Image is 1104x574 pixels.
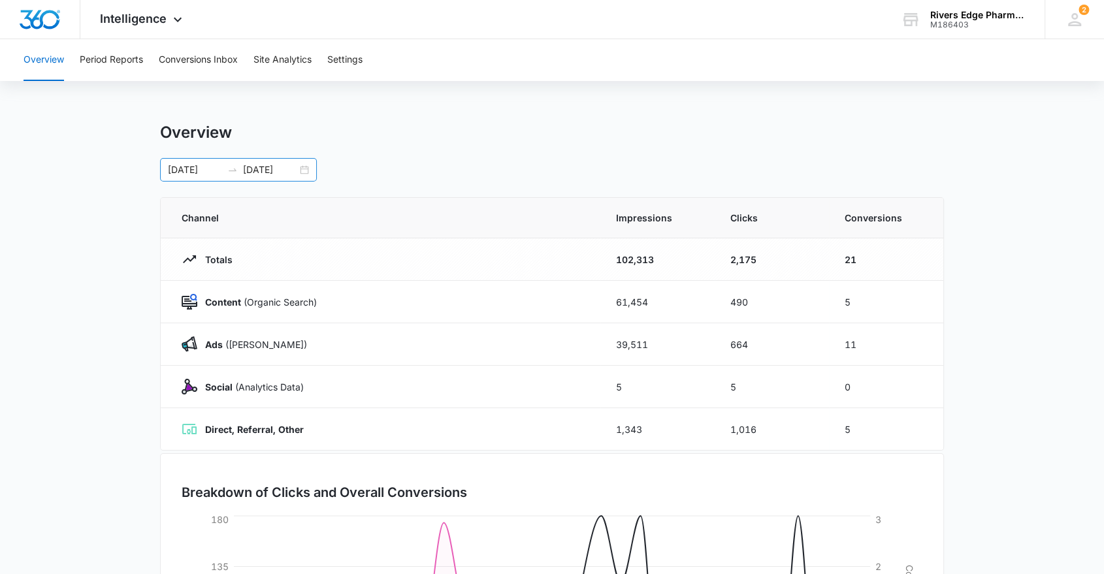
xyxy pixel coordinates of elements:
[205,424,304,435] strong: Direct, Referral, Other
[829,366,943,408] td: 0
[205,339,223,350] strong: Ads
[930,20,1026,29] div: account id
[24,39,64,81] button: Overview
[168,163,222,177] input: Start date
[715,238,829,281] td: 2,175
[829,323,943,366] td: 11
[930,10,1026,20] div: account name
[327,39,363,81] button: Settings
[197,338,307,351] p: ([PERSON_NAME])
[600,238,715,281] td: 102,313
[182,336,197,352] img: Ads
[243,163,297,177] input: End date
[875,560,881,571] tspan: 2
[227,165,238,175] span: to
[829,408,943,451] td: 5
[715,323,829,366] td: 664
[100,12,167,25] span: Intelligence
[616,211,699,225] span: Impressions
[829,238,943,281] td: 21
[205,381,233,392] strong: Social
[197,253,233,266] p: Totals
[211,560,229,571] tspan: 135
[715,408,829,451] td: 1,016
[1079,5,1089,15] span: 2
[197,380,304,394] p: (Analytics Data)
[875,513,881,524] tspan: 3
[600,408,715,451] td: 1,343
[159,39,238,81] button: Conversions Inbox
[211,513,229,524] tspan: 180
[182,294,197,310] img: Content
[600,281,715,323] td: 61,454
[730,211,813,225] span: Clicks
[80,39,143,81] button: Period Reports
[160,123,232,142] h1: Overview
[829,281,943,323] td: 5
[197,295,317,309] p: (Organic Search)
[600,323,715,366] td: 39,511
[182,211,585,225] span: Channel
[715,281,829,323] td: 490
[253,39,312,81] button: Site Analytics
[600,366,715,408] td: 5
[182,483,467,502] h3: Breakdown of Clicks and Overall Conversions
[205,296,241,308] strong: Content
[227,165,238,175] span: swap-right
[182,379,197,394] img: Social
[845,211,922,225] span: Conversions
[715,366,829,408] td: 5
[1079,5,1089,15] div: notifications count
